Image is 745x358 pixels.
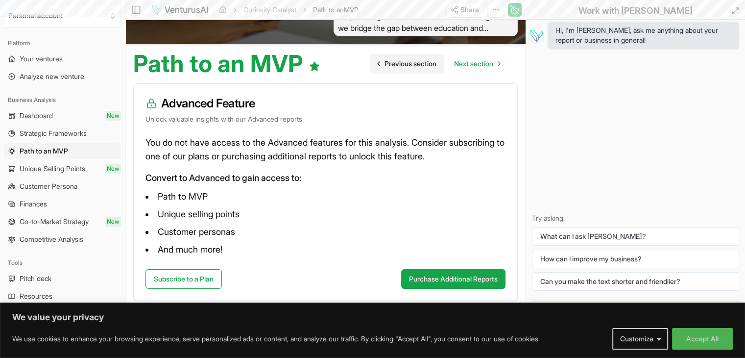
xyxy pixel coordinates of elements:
p: Unlock valuable insights with our Advanced reports [145,114,505,124]
span: Pitch deck [20,274,51,283]
span: Go-to-Market Strategy [20,217,89,227]
span: Strategic Frameworks [20,128,87,138]
a: Finances [4,196,121,212]
a: Strategic Frameworks [4,126,121,141]
span: New [105,217,121,227]
nav: pagination [370,54,508,74]
span: Next section [454,59,493,69]
p: Try asking: [532,213,739,223]
button: Accept All [672,328,733,350]
li: And much more! [145,242,505,257]
span: Finances [20,199,47,209]
span: Customer Persona [20,181,77,191]
span: Analyze new venture [20,72,84,81]
div: Platform [4,35,121,51]
h1: Path to an MVP [133,52,320,76]
p: We use cookies to enhance your browsing experience, serve personalized ads or content, and analyz... [12,333,540,345]
span: Dashboard [20,111,53,121]
a: Subscribe to a Plan [145,269,222,289]
span: Competitive Analysis [20,234,83,244]
a: Go to previous page [370,54,444,74]
li: Unique selling points [145,206,505,222]
button: Purchase Additional Reports [401,269,505,289]
span: Hi, I'm [PERSON_NAME], ask me anything about your report or business in general! [555,26,731,45]
a: Go to next page [446,54,508,74]
img: Vera [528,27,544,43]
a: Go-to-Market StrategyNew [4,214,121,230]
button: Customize [612,328,668,350]
li: Path to MVP [145,189,505,205]
span: Path to an MVP [20,146,68,156]
p: Convert to Advanced to gain access to: [145,171,505,185]
span: New [105,164,121,174]
a: Path to an MVP [4,143,121,159]
a: Analyze new venture [4,69,121,84]
span: Your ventures [20,54,63,64]
li: Customer personas [145,224,505,240]
button: Can you make the text shorter and friendlier? [532,272,739,291]
button: What can I ask [PERSON_NAME]? [532,227,739,246]
button: How can I improve my business? [532,250,739,268]
span: Unique Selling Points [20,164,85,174]
a: Competitive Analysis [4,231,121,247]
p: We value your privacy [12,311,733,323]
a: Customer Persona [4,179,121,194]
a: Your ventures [4,51,121,67]
a: Unique Selling PointsNew [4,161,121,177]
div: Business Analysis [4,92,121,108]
span: New [105,111,121,121]
a: DashboardNew [4,108,121,124]
a: Resources [4,288,121,304]
span: Resources [20,291,52,301]
span: Previous section [385,59,436,69]
p: You do not have access to the Advanced features for this analysis. Consider subscribing to one of... [145,136,505,163]
a: Pitch deck [4,271,121,286]
div: Tools [4,255,121,271]
h3: Advanced Feature [145,96,505,111]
